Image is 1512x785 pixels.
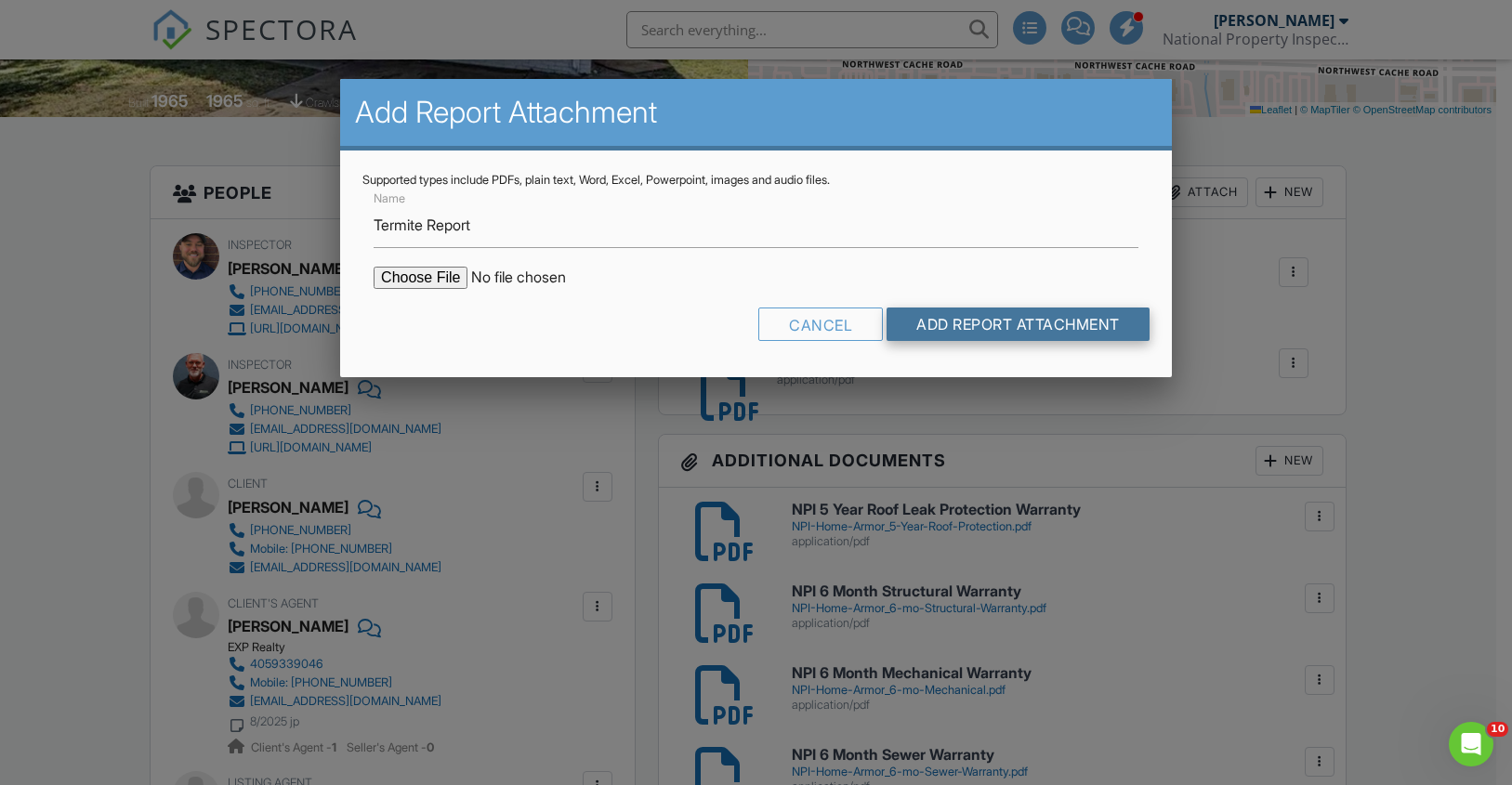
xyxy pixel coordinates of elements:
[1449,722,1493,766] iframe: Intercom live chat
[362,173,1150,188] div: Supported types include PDFs, plain text, Word, Excel, Powerpoint, images and audio files.
[887,307,1150,341] input: Add Report Attachment
[758,307,883,341] div: Cancel
[355,94,1157,131] h2: Add Report Attachment
[374,190,405,207] label: Name
[1487,722,1508,737] span: 10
